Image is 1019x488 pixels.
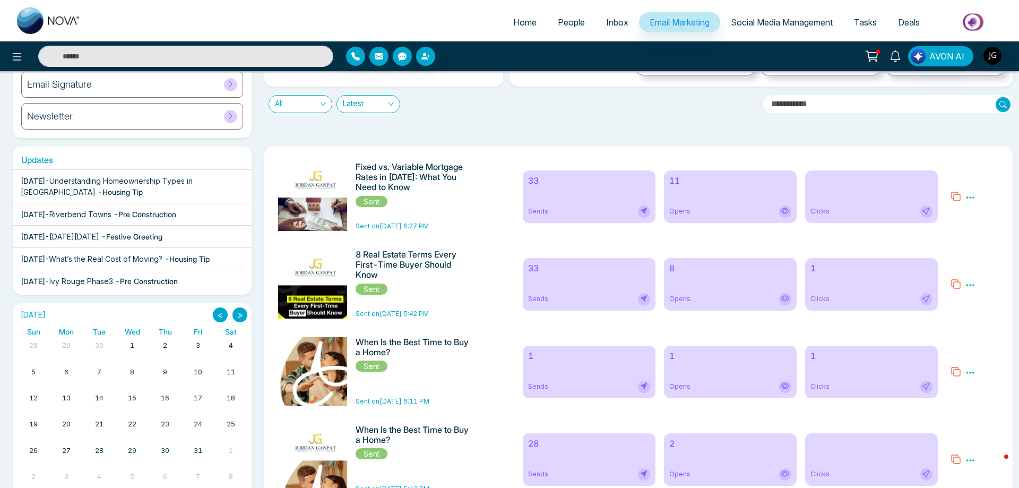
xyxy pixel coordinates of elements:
[214,391,247,417] td: October 18, 2025
[116,338,149,364] td: October 1, 2025
[91,325,108,338] a: Tuesday
[513,17,537,28] span: Home
[558,17,585,28] span: People
[936,10,1013,34] img: Market-place.gif
[126,417,139,432] a: October 22, 2025
[21,232,45,241] span: [DATE]
[810,263,932,273] h6: 1
[60,443,73,458] a: October 27, 2025
[503,12,547,32] a: Home
[17,311,46,320] h2: [DATE]
[182,338,214,364] td: October 3, 2025
[128,338,136,353] a: October 1, 2025
[227,443,235,458] a: November 1, 2025
[887,12,930,32] a: Deals
[194,338,202,353] a: October 3, 2025
[101,232,162,241] span: - Festive Greeting
[528,294,548,304] span: Sends
[115,277,178,286] span: - Pre Construction
[93,391,106,406] a: October 14, 2025
[639,12,720,32] a: Email Marketing
[214,338,247,364] td: October 4, 2025
[17,443,50,469] td: October 26, 2025
[29,469,38,484] a: November 2, 2025
[275,96,326,113] span: All
[60,391,73,406] a: October 13, 2025
[356,250,471,280] h6: 8 Real Estate Terms Every First-Time Buyer Should Know
[843,12,887,32] a: Tasks
[93,443,106,458] a: October 28, 2025
[669,207,690,216] span: Opens
[528,207,548,216] span: Sends
[356,162,471,193] h6: Fixed vs. Variable Mortgage Rates in [DATE]: What You Need to Know
[98,187,143,196] span: - Housing Tip
[223,325,239,338] a: Saturday
[232,307,247,322] button: >
[50,338,83,364] td: September 29, 2025
[192,391,204,406] a: October 17, 2025
[116,417,149,443] td: October 22, 2025
[21,176,45,185] span: [DATE]
[83,365,116,391] td: October 7, 2025
[669,469,690,479] span: Opens
[159,417,171,432] a: October 23, 2025
[95,469,103,484] a: November 4, 2025
[116,391,149,417] td: October 15, 2025
[49,210,111,219] span: Riverbend Towns
[149,417,182,443] td: October 23, 2025
[669,176,791,186] h6: 11
[669,263,791,273] h6: 8
[21,277,45,286] span: [DATE]
[83,417,116,443] td: October 21, 2025
[123,325,142,338] a: Wednesday
[983,47,1001,65] img: User Avatar
[528,351,650,361] h6: 1
[224,417,237,432] a: October 25, 2025
[528,439,650,449] h6: 28
[214,443,247,469] td: November 1, 2025
[27,391,40,406] a: October 12, 2025
[669,439,791,449] h6: 2
[57,325,76,338] a: Monday
[356,196,387,207] span: Sent
[149,443,182,469] td: October 30, 2025
[49,232,99,241] span: [DATE][DATE]
[62,469,71,484] a: November 3, 2025
[606,17,628,28] span: Inbox
[214,417,247,443] td: October 25, 2025
[114,210,176,219] span: - Pre Construction
[116,443,149,469] td: October 29, 2025
[27,79,92,90] h6: Email Signature
[213,307,228,322] button: <
[49,277,113,286] span: Ivy Rouge Phase3
[27,338,40,353] a: September 28, 2025
[21,253,210,264] div: -
[17,365,50,391] td: October 5, 2025
[854,17,877,28] span: Tasks
[83,391,116,417] td: October 14, 2025
[983,452,1008,477] iframe: Intercom live chat
[50,391,83,417] td: October 13, 2025
[528,382,548,391] span: Sends
[17,7,81,34] img: Nova CRM Logo
[27,110,73,122] h6: Newsletter
[21,210,45,219] span: [DATE]
[116,365,149,391] td: October 8, 2025
[60,338,73,353] a: September 29, 2025
[126,443,139,458] a: October 29, 2025
[182,391,214,417] td: October 17, 2025
[50,417,83,443] td: October 20, 2025
[49,254,162,263] span: What’s the Real Cost of Moving?
[911,49,926,64] img: Lead Flow
[93,338,106,353] a: September 30, 2025
[149,338,182,364] td: October 2, 2025
[528,263,650,273] h6: 33
[192,365,204,380] a: October 10, 2025
[126,391,139,406] a: October 15, 2025
[128,469,136,484] a: November 5, 2025
[731,17,833,28] span: Social Media Management
[182,365,214,391] td: October 10, 2025
[356,222,429,230] span: Sent on [DATE] 6:27 PM
[17,391,50,417] td: October 12, 2025
[650,17,710,28] span: Email Marketing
